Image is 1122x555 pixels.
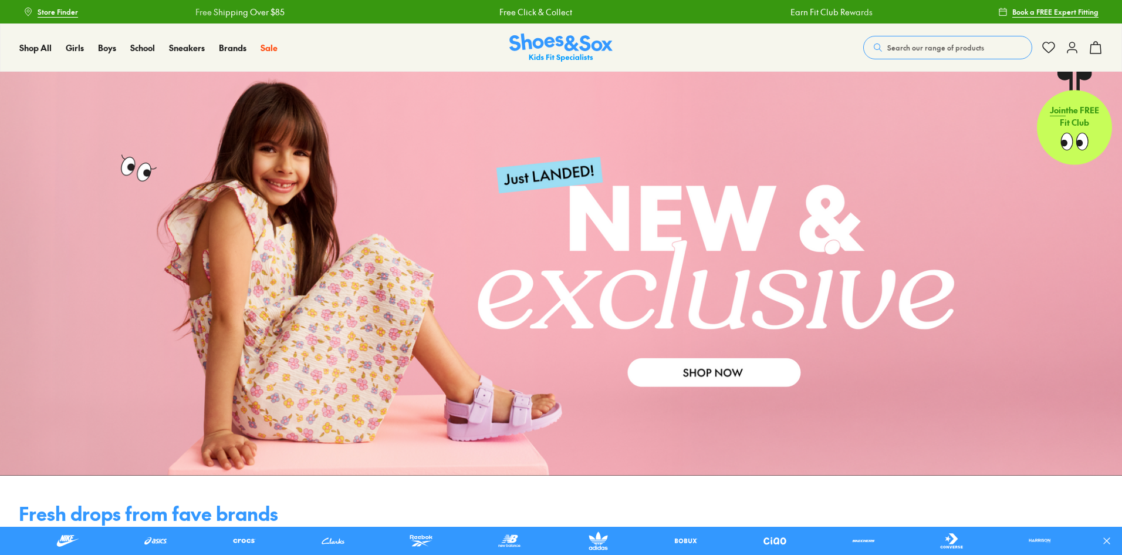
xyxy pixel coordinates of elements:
[98,42,116,53] span: Boys
[887,42,984,53] span: Search our range of products
[1050,104,1066,116] span: Join
[98,42,116,54] a: Boys
[38,6,78,17] span: Store Finder
[66,42,84,53] span: Girls
[169,42,205,53] span: Sneakers
[66,42,84,54] a: Girls
[130,42,155,53] span: School
[194,6,283,18] a: Free Shipping Over $85
[169,42,205,54] a: Sneakers
[1037,71,1112,165] a: Jointhe FREE Fit Club
[789,6,871,18] a: Earn Fit Club Rewards
[498,6,571,18] a: Free Click & Collect
[509,33,613,62] img: SNS_Logo_Responsive.svg
[219,42,246,54] a: Brands
[863,36,1032,59] button: Search our range of products
[219,42,246,53] span: Brands
[23,1,78,22] a: Store Finder
[1037,95,1112,138] p: the FREE Fit Club
[509,33,613,62] a: Shoes & Sox
[261,42,278,53] span: Sale
[1012,6,1099,17] span: Book a FREE Expert Fitting
[261,42,278,54] a: Sale
[130,42,155,54] a: School
[19,42,52,54] a: Shop All
[19,42,52,53] span: Shop All
[998,1,1099,22] a: Book a FREE Expert Fitting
